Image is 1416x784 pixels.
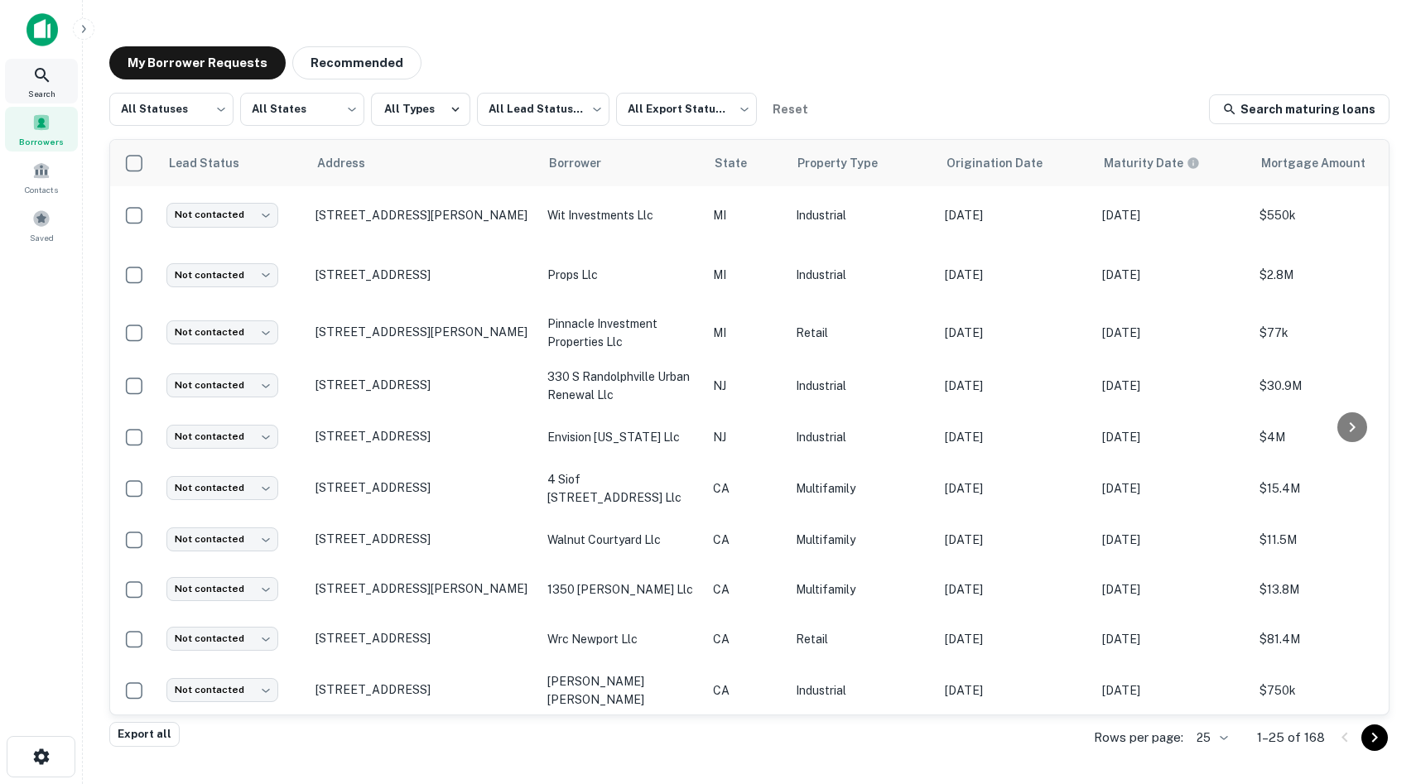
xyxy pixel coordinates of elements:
[1104,154,1183,172] h6: Maturity Date
[5,59,78,103] a: Search
[166,527,278,551] div: Not contacted
[547,428,696,446] p: envision [US_STATE] llc
[796,324,928,342] p: Retail
[713,479,779,498] p: CA
[945,428,1086,446] p: [DATE]
[168,153,261,173] span: Lead Status
[945,324,1086,342] p: [DATE]
[5,203,78,248] a: Saved
[713,377,779,395] p: NJ
[1259,266,1409,284] p: $2.8M
[166,373,278,397] div: Not contacted
[25,183,58,196] span: Contacts
[315,429,531,444] p: [STREET_ADDRESS]
[539,140,705,186] th: Borrower
[1259,479,1409,498] p: $15.4M
[315,682,531,697] p: [STREET_ADDRESS]
[1102,266,1243,284] p: [DATE]
[547,206,696,224] p: wit investments llc
[549,153,623,173] span: Borrower
[166,678,278,702] div: Not contacted
[477,88,609,131] div: All Lead Statuses
[797,153,899,173] span: Property Type
[292,46,421,79] button: Recommended
[30,231,54,244] span: Saved
[1259,377,1409,395] p: $30.9M
[1209,94,1390,124] a: Search maturing loans
[1102,630,1243,648] p: [DATE]
[315,378,531,392] p: [STREET_ADDRESS]
[1094,728,1183,748] p: Rows per page:
[713,531,779,549] p: CA
[796,206,928,224] p: Industrial
[315,631,531,646] p: [STREET_ADDRESS]
[1104,154,1200,172] div: Maturity dates displayed may be estimated. Please contact the lender for the most accurate maturi...
[307,140,539,186] th: Address
[796,630,928,648] p: Retail
[945,206,1086,224] p: [DATE]
[945,479,1086,498] p: [DATE]
[317,153,387,173] span: Address
[796,681,928,700] p: Industrial
[1259,630,1409,648] p: $81.4M
[1333,652,1416,731] iframe: Chat Widget
[315,267,531,282] p: [STREET_ADDRESS]
[1259,681,1409,700] p: $750k
[796,266,928,284] p: Industrial
[945,681,1086,700] p: [DATE]
[547,368,696,404] p: 330 s randolphville urban renewal llc
[547,580,696,599] p: 1350 [PERSON_NAME] llc
[713,580,779,599] p: CA
[945,377,1086,395] p: [DATE]
[547,315,696,351] p: pinnacle investment properties llc
[166,425,278,449] div: Not contacted
[945,630,1086,648] p: [DATE]
[315,208,531,223] p: [STREET_ADDRESS][PERSON_NAME]
[5,155,78,200] a: Contacts
[547,630,696,648] p: wrc newport llc
[713,428,779,446] p: NJ
[945,531,1086,549] p: [DATE]
[705,140,787,186] th: State
[1094,140,1251,186] th: Maturity dates displayed may be estimated. Please contact the lender for the most accurate maturi...
[1102,377,1243,395] p: [DATE]
[547,470,696,507] p: 4 siof [STREET_ADDRESS] llc
[1102,681,1243,700] p: [DATE]
[547,672,696,709] p: [PERSON_NAME] [PERSON_NAME]
[109,88,234,131] div: All Statuses
[796,377,928,395] p: Industrial
[713,681,779,700] p: CA
[166,627,278,651] div: Not contacted
[547,266,696,284] p: props llc
[166,320,278,344] div: Not contacted
[1259,206,1409,224] p: $550k
[1104,154,1221,172] span: Maturity dates displayed may be estimated. Please contact the lender for the most accurate maturi...
[1259,531,1409,549] p: $11.5M
[945,580,1086,599] p: [DATE]
[1361,724,1388,751] button: Go to next page
[315,480,531,495] p: [STREET_ADDRESS]
[1102,531,1243,549] p: [DATE]
[1102,324,1243,342] p: [DATE]
[315,325,531,339] p: [STREET_ADDRESS][PERSON_NAME]
[713,630,779,648] p: CA
[796,580,928,599] p: Multifamily
[1259,580,1409,599] p: $13.8M
[315,531,531,546] p: [STREET_ADDRESS]
[796,428,928,446] p: Industrial
[1190,726,1231,750] div: 25
[240,88,364,131] div: All States
[5,107,78,152] div: Borrowers
[713,324,779,342] p: MI
[945,266,1086,284] p: [DATE]
[715,153,768,173] span: State
[1257,728,1325,748] p: 1–25 of 168
[109,46,286,79] button: My Borrower Requests
[166,203,278,227] div: Not contacted
[763,93,816,126] button: Reset
[547,531,696,549] p: walnut courtyard llc
[19,135,64,148] span: Borrowers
